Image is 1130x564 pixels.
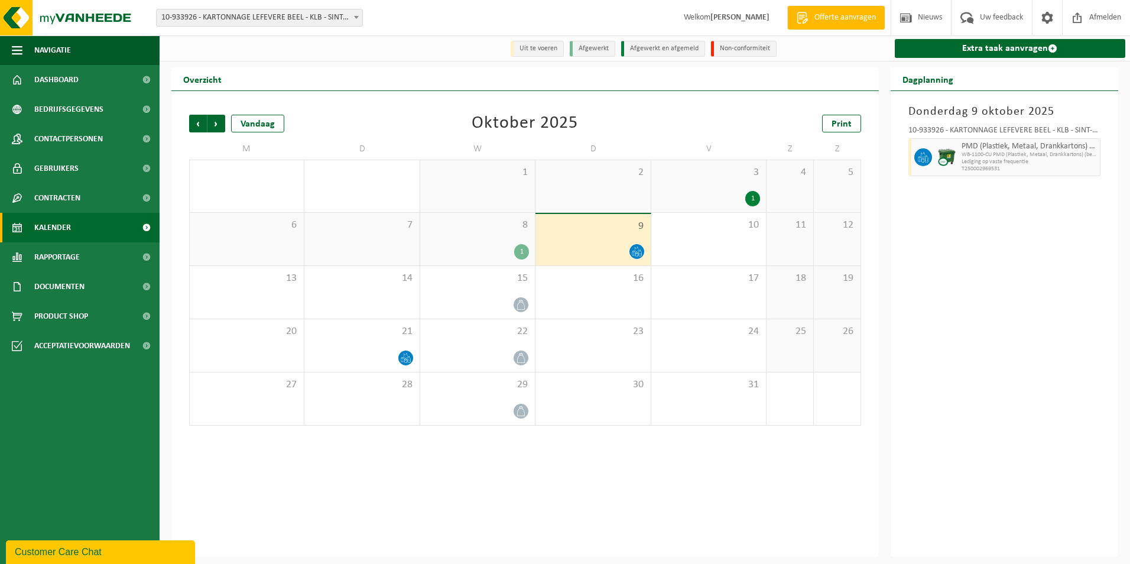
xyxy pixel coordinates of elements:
span: 29 [426,378,529,391]
span: 15 [426,272,529,285]
div: 1 [745,191,760,206]
span: Acceptatievoorwaarden [34,331,130,361]
div: 1 [514,244,529,260]
span: 13 [196,272,298,285]
a: Extra taak aanvragen [895,39,1126,58]
iframe: chat widget [6,538,197,564]
span: 2 [541,166,644,179]
span: Bedrijfsgegevens [34,95,103,124]
td: Z [767,138,814,160]
img: WB-1100-CU [938,148,956,166]
span: 30 [541,378,644,391]
a: Offerte aanvragen [787,6,885,30]
span: 1 [426,166,529,179]
span: Navigatie [34,35,71,65]
td: D [304,138,420,160]
span: Lediging op vaste frequentie [962,158,1097,166]
span: 28 [310,378,413,391]
a: Print [822,115,861,132]
span: PMD (Plastiek, Metaal, Drankkartons) (bedrijven) [962,142,1097,151]
span: 11 [772,219,807,232]
span: 22 [426,325,529,338]
h3: Donderdag 9 oktober 2025 [908,103,1101,121]
span: Volgende [207,115,225,132]
span: 12 [820,219,855,232]
span: 9 [541,220,644,233]
span: 6 [196,219,298,232]
span: 3 [657,166,760,179]
span: 21 [310,325,413,338]
span: Contactpersonen [34,124,103,154]
h2: Overzicht [171,67,233,90]
span: 23 [541,325,644,338]
span: Documenten [34,272,85,302]
span: Kalender [34,213,71,242]
span: 27 [196,378,298,391]
span: 26 [820,325,855,338]
span: 31 [657,378,760,391]
div: Oktober 2025 [472,115,578,132]
li: Non-conformiteit [711,41,777,57]
span: 24 [657,325,760,338]
span: 10-933926 - KARTONNAGE LEFEVERE BEEL - KLB - SINT-BAAFS-VIJVE [156,9,363,27]
h2: Dagplanning [891,67,965,90]
td: Z [814,138,861,160]
span: 7 [310,219,413,232]
span: 4 [772,166,807,179]
span: WB-1100-CU PMD (Plastiek, Metaal, Drankkartons) (bedrijven) [962,151,1097,158]
td: D [535,138,651,160]
li: Uit te voeren [511,41,564,57]
span: 18 [772,272,807,285]
span: 14 [310,272,413,285]
td: M [189,138,304,160]
span: Dashboard [34,65,79,95]
span: 5 [820,166,855,179]
li: Afgewerkt [570,41,615,57]
span: 8 [426,219,529,232]
li: Afgewerkt en afgemeld [621,41,705,57]
span: Product Shop [34,302,88,331]
span: 20 [196,325,298,338]
div: Vandaag [231,115,284,132]
strong: [PERSON_NAME] [710,13,769,22]
span: Offerte aanvragen [811,12,879,24]
td: V [651,138,767,160]
span: Rapportage [34,242,80,272]
span: 16 [541,272,644,285]
span: 10-933926 - KARTONNAGE LEFEVERE BEEL - KLB - SINT-BAAFS-VIJVE [157,9,362,26]
span: T250002969531 [962,166,1097,173]
span: 17 [657,272,760,285]
span: 10 [657,219,760,232]
div: 10-933926 - KARTONNAGE LEFEVERE BEEL - KLB - SINT-BAAFS-VIJVE [908,127,1101,138]
span: Print [832,119,852,129]
span: 19 [820,272,855,285]
span: 25 [772,325,807,338]
span: Gebruikers [34,154,79,183]
span: Vorige [189,115,207,132]
td: W [420,138,535,160]
span: Contracten [34,183,80,213]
